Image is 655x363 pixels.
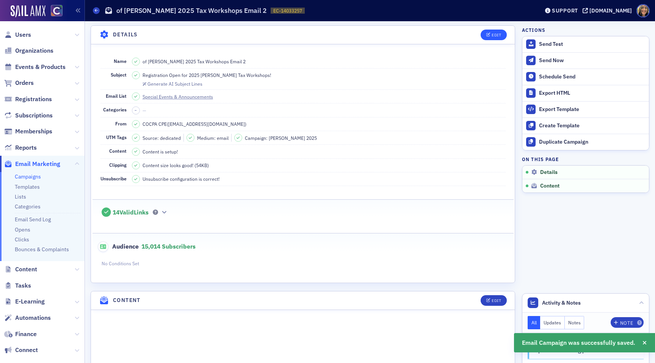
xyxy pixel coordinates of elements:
[522,27,545,33] h4: Actions
[11,5,45,17] img: SailAMX
[583,8,635,13] button: [DOMAIN_NAME]
[522,69,649,85] button: Schedule Send
[143,72,271,78] span: Registration Open for 2025 [PERSON_NAME] Tax Workshops!
[4,95,52,103] a: Registrations
[539,90,645,97] div: Export HTML
[100,175,127,181] span: Unsubscribe
[540,316,565,329] button: Updates
[245,135,317,141] span: Campaign: [PERSON_NAME] 2025
[15,203,41,210] a: Categories
[15,282,31,290] span: Tasks
[103,106,127,113] span: Categories
[111,72,127,78] span: Subject
[15,216,51,223] a: Email Send Log
[539,139,645,146] div: Duplicate Campaign
[636,4,650,17] span: Profile
[522,134,649,150] button: Duplicate Campaign
[143,93,220,100] a: Special Events & Announcements
[143,80,202,87] button: Generate AI Subject Lines
[539,106,645,113] div: Export Template
[565,316,584,329] button: Notes
[611,317,644,328] button: Note
[4,63,66,71] a: Events & Products
[492,299,501,303] div: Edit
[114,58,127,64] span: Name
[620,321,633,325] div: Note
[113,296,141,304] h4: Content
[4,79,34,87] a: Orders
[522,52,649,69] button: Send Now
[522,156,649,163] h4: On this page
[4,144,37,152] a: Reports
[273,8,302,14] span: EC-14033257
[4,297,45,306] a: E-Learning
[143,135,181,141] span: Source: dedicated
[15,314,51,322] span: Automations
[522,36,649,52] button: Send Test
[4,31,31,39] a: Users
[135,108,137,113] span: –
[481,30,507,40] button: Edit
[109,162,127,168] span: Clipping
[143,58,246,65] span: of [PERSON_NAME] 2025 Tax Workshops Email 2
[522,117,649,134] a: Create Template
[15,31,31,39] span: Users
[143,107,146,113] span: —
[141,243,196,250] span: 15,014 Subscribers
[540,183,559,189] span: Content
[15,226,30,233] a: Opens
[4,47,53,55] a: Organizations
[4,111,53,120] a: Subscriptions
[143,120,246,127] span: COCPA CPE ( [EMAIL_ADDRESS][DOMAIN_NAME] )
[51,5,63,17] img: SailAMX
[542,299,581,307] span: Activity & Notes
[15,330,37,338] span: Finance
[4,265,37,274] a: Content
[15,346,38,354] span: Connect
[15,63,66,71] span: Events & Products
[552,7,578,14] div: Support
[589,7,632,14] div: [DOMAIN_NAME]
[15,127,52,136] span: Memberships
[106,134,127,140] span: UTM Tags
[15,297,45,306] span: E-Learning
[106,93,127,99] span: Email List
[4,330,37,338] a: Finance
[109,148,127,154] span: Content
[522,85,649,101] a: Export HTML
[116,6,267,15] h1: of [PERSON_NAME] 2025 Tax Workshops Email 2
[113,31,138,39] h4: Details
[15,111,53,120] span: Subscriptions
[15,47,53,55] span: Organizations
[115,120,127,127] span: From
[15,173,41,180] a: Campaigns
[45,5,63,18] a: View Homepage
[143,148,178,155] span: Content is setup!
[4,127,52,136] a: Memberships
[147,82,202,86] div: Generate AI Subject Lines
[15,160,60,168] span: Email Marketing
[539,57,645,64] div: Send Now
[481,295,507,306] button: Edit
[492,33,501,37] div: Edit
[15,183,40,190] a: Templates
[4,346,38,354] a: Connect
[539,74,645,80] div: Schedule Send
[143,162,209,169] span: Content size looks good! (54KB)
[15,246,69,253] a: Bounces & Complaints
[522,338,635,347] span: Email Campaign was successfully saved.
[522,101,649,117] a: Export Template
[4,282,31,290] a: Tasks
[98,241,139,252] span: Audience
[15,193,26,200] a: Lists
[4,160,60,168] a: Email Marketing
[15,144,37,152] span: Reports
[197,135,229,141] span: Medium: email
[528,316,541,329] button: All
[539,41,645,48] div: Send Test
[539,122,645,129] div: Create Template
[143,175,219,182] span: Unsubscribe configuration is correct!
[113,209,149,216] span: 14 Valid Links
[15,95,52,103] span: Registrations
